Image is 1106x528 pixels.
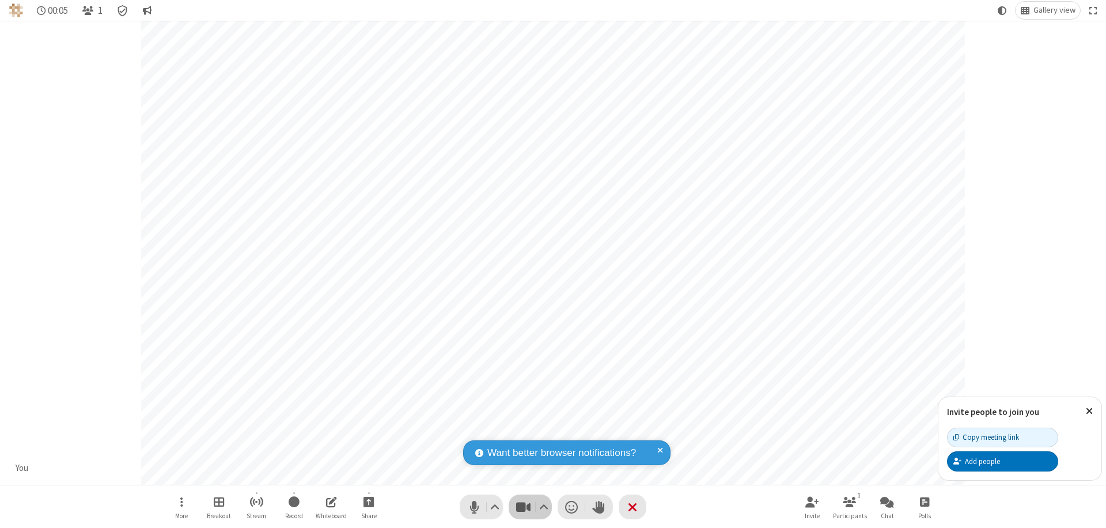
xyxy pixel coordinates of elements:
[276,491,311,523] button: Start recording
[207,512,231,519] span: Breakout
[509,495,552,519] button: Stop video (⌘+Shift+V)
[953,432,1019,443] div: Copy meeting link
[619,495,646,519] button: End or leave meeting
[536,495,552,519] button: Video setting
[558,495,585,519] button: Send a reaction
[487,495,503,519] button: Audio settings
[1016,2,1080,19] button: Change layout
[460,495,503,519] button: Mute (⌘+Shift+A)
[993,2,1012,19] button: Using system theme
[585,495,613,519] button: Raise hand
[487,446,636,461] span: Want better browser notifications?
[9,3,23,17] img: QA Selenium DO NOT DELETE OR CHANGE
[285,512,303,519] span: Record
[316,512,347,519] span: Whiteboard
[175,512,188,519] span: More
[98,5,103,16] span: 1
[1085,2,1102,19] button: Fullscreen
[881,512,894,519] span: Chat
[112,2,134,19] div: Meeting details Encryption enabled
[832,491,867,523] button: Open participant list
[947,406,1039,417] label: Invite people to join you
[239,491,274,523] button: Start streaming
[918,512,931,519] span: Polls
[77,2,107,19] button: Open participant list
[12,462,33,475] div: You
[314,491,349,523] button: Open shared whiteboard
[48,5,68,16] span: 00:05
[361,512,377,519] span: Share
[202,491,236,523] button: Manage Breakout Rooms
[351,491,386,523] button: Start sharing
[247,512,266,519] span: Stream
[907,491,942,523] button: Open poll
[947,451,1058,471] button: Add people
[138,2,156,19] button: Conversation
[32,2,73,19] div: Timer
[833,512,867,519] span: Participants
[870,491,904,523] button: Open chat
[854,490,864,500] div: 1
[164,491,199,523] button: Open menu
[1077,397,1101,425] button: Close popover
[1033,6,1075,15] span: Gallery view
[805,512,820,519] span: Invite
[947,428,1058,447] button: Copy meeting link
[795,491,829,523] button: Invite participants (⌘+Shift+I)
